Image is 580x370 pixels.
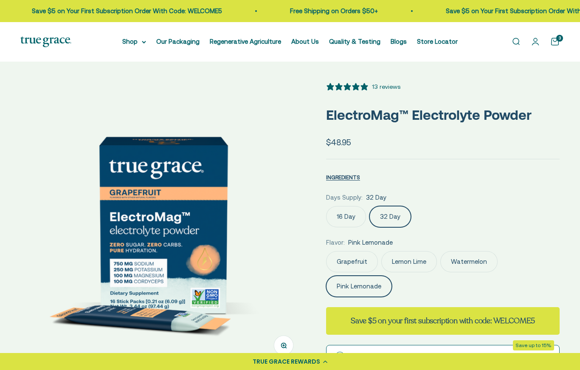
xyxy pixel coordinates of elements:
a: Quality & Testing [329,38,380,45]
span: INGREDIENTS [326,174,360,181]
div: 13 reviews [372,82,400,91]
a: Regenerative Agriculture [210,38,281,45]
div: TRUE GRACE REWARDS [253,357,320,366]
sale-price: $48.95 [326,136,351,149]
a: About Us [291,38,319,45]
p: ElectroMag™ Electrolyte Powder [326,104,560,126]
span: 32 Day [366,192,386,203]
a: Our Packaging [156,38,200,45]
a: Store Locator [417,38,458,45]
legend: Days Supply: [326,192,363,203]
legend: Flavor: [326,237,345,248]
strong: Save $5 on your first subscription with code: WELCOME5 [351,316,535,326]
span: Pink Lemonade [348,237,393,248]
button: INGREDIENTS [326,172,360,182]
p: Save $5 on Your First Subscription Order With Code: WELCOME5 [32,6,222,16]
summary: Shop [122,37,146,47]
img: ElectroMag™ [20,82,306,367]
a: Blogs [391,38,407,45]
button: 5 stars, 13 ratings [326,82,400,91]
cart-count: 3 [556,35,563,42]
a: Free Shipping on Orders $50+ [290,7,378,14]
